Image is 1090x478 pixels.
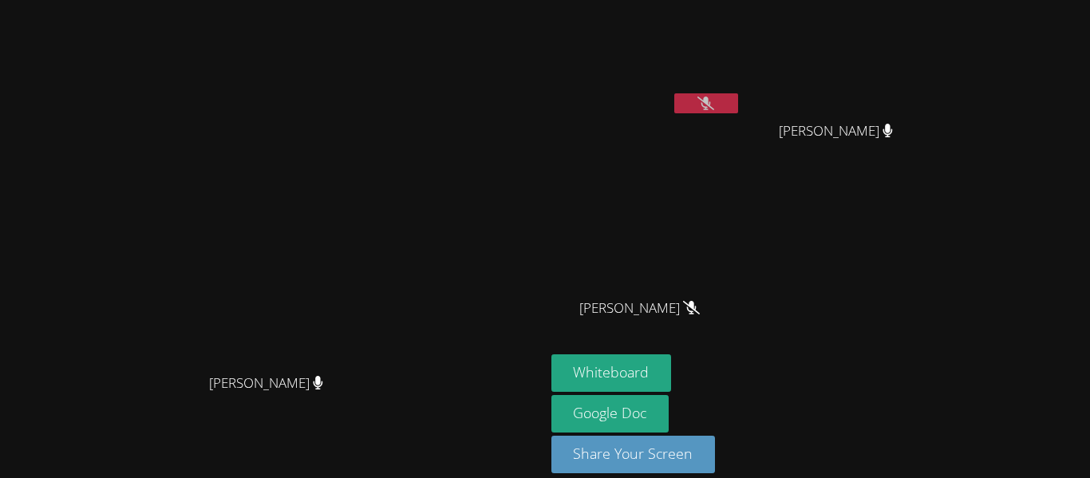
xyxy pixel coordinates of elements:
span: [PERSON_NAME] [579,297,700,320]
button: Whiteboard [551,354,672,392]
button: Share Your Screen [551,436,716,473]
span: [PERSON_NAME] [209,372,323,395]
a: Google Doc [551,395,669,433]
span: [PERSON_NAME] [779,120,893,143]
